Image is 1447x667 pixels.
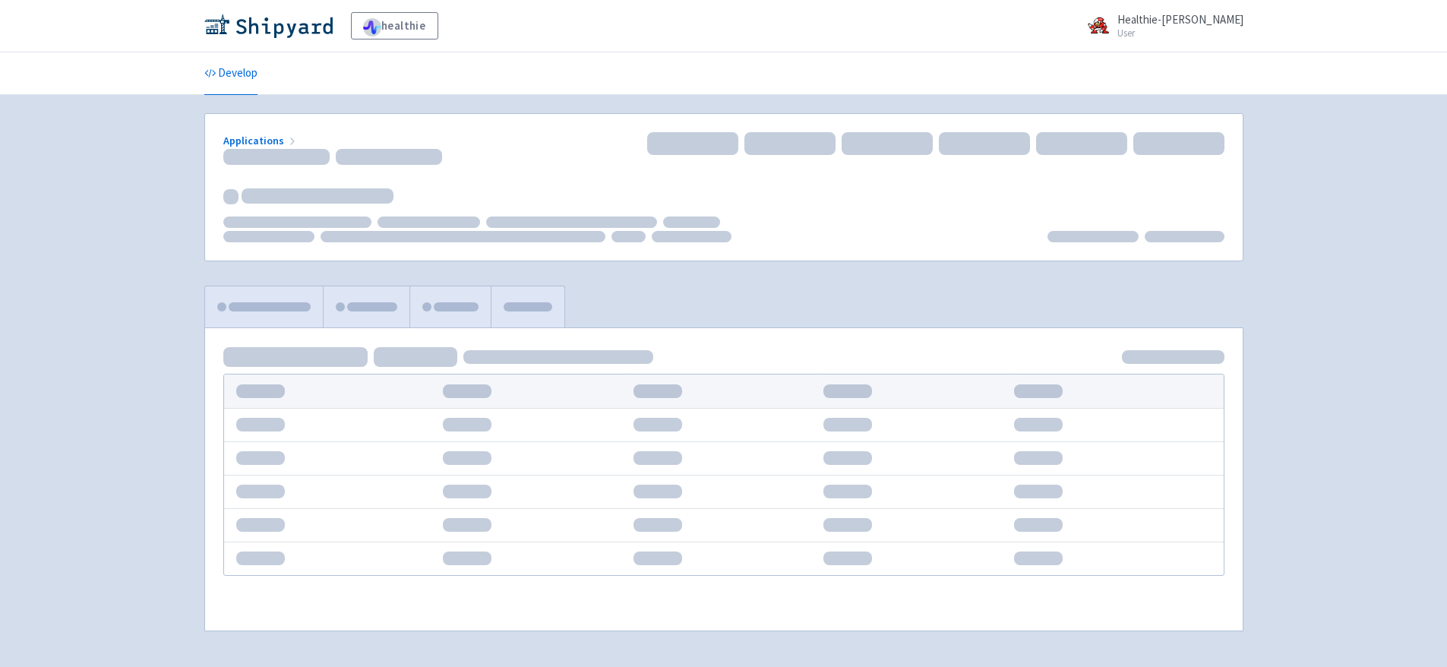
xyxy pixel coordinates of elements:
a: Healthie-[PERSON_NAME] User [1078,14,1243,38]
a: healthie [351,12,438,40]
img: Shipyard logo [204,14,333,38]
small: User [1117,28,1243,38]
span: Healthie-[PERSON_NAME] [1117,12,1243,27]
a: Applications [223,134,299,147]
a: Develop [204,52,257,95]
